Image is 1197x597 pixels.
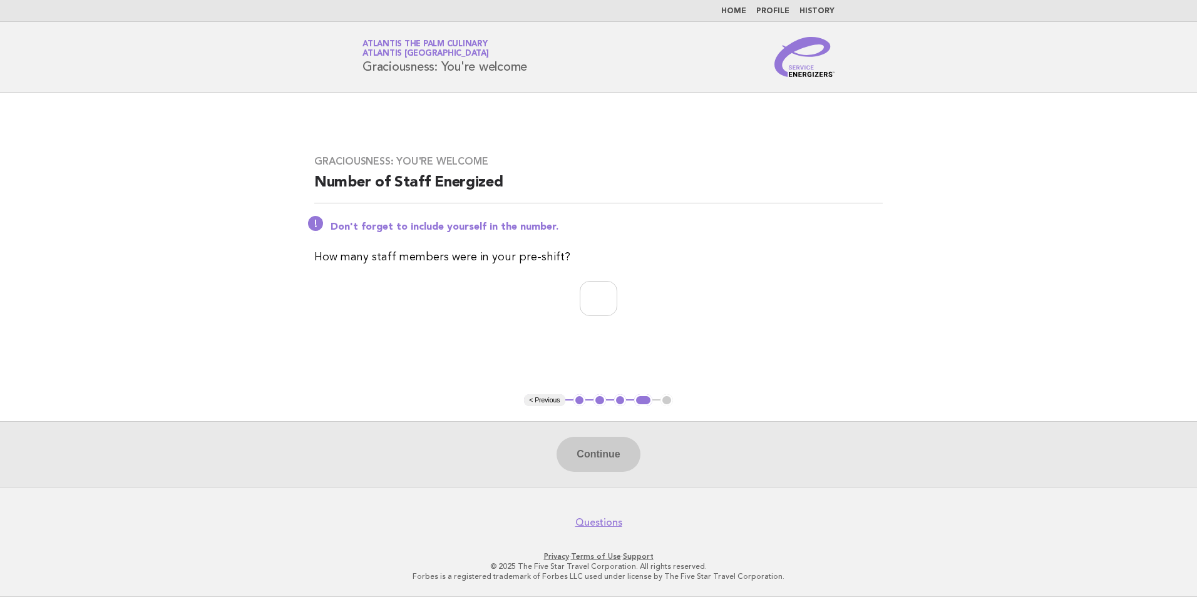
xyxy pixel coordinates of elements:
[575,516,622,529] a: Questions
[362,40,489,58] a: Atlantis The Palm CulinaryAtlantis [GEOGRAPHIC_DATA]
[593,394,606,407] button: 2
[362,50,489,58] span: Atlantis [GEOGRAPHIC_DATA]
[721,8,746,15] a: Home
[573,394,586,407] button: 1
[544,552,569,561] a: Privacy
[215,571,982,581] p: Forbes is a registered trademark of Forbes LLC used under license by The Five Star Travel Corpora...
[314,248,883,266] p: How many staff members were in your pre-shift?
[571,552,621,561] a: Terms of Use
[215,551,982,561] p: · ·
[362,41,527,73] h1: Graciousness: You're welcome
[614,394,627,407] button: 3
[623,552,654,561] a: Support
[634,394,652,407] button: 4
[314,155,883,168] h3: Graciousness: You're welcome
[524,394,565,407] button: < Previous
[799,8,835,15] a: History
[774,37,835,77] img: Service Energizers
[331,221,883,233] p: Don't forget to include yourself in the number.
[314,173,883,203] h2: Number of Staff Energized
[756,8,789,15] a: Profile
[215,561,982,571] p: © 2025 The Five Star Travel Corporation. All rights reserved.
